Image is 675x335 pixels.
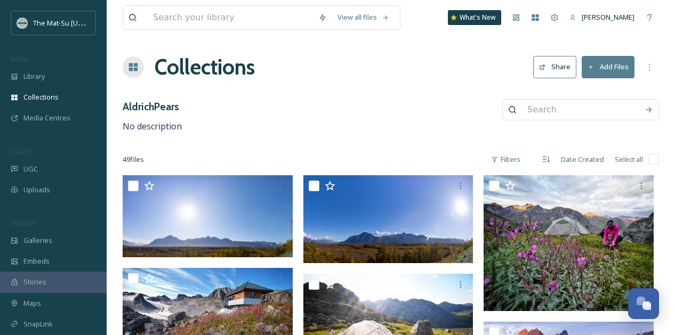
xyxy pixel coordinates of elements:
[303,175,473,263] img: 20250917-172-Pano-Justin%20Saunders.png
[155,51,255,83] a: Collections
[582,12,634,22] span: [PERSON_NAME]
[615,154,643,165] span: Select all
[23,319,53,329] span: SnapLink
[23,185,50,195] span: Uploads
[11,148,34,156] span: COLLECT
[486,149,526,170] div: Filters
[484,175,654,311] img: matt_wild_IG-akwild_1-Matt%20Wild.jpg
[23,256,50,266] span: Embeds
[23,164,38,174] span: UGC
[332,7,395,28] a: View all files
[123,120,182,132] span: No description
[148,6,313,29] input: Search your library
[11,219,35,227] span: WIDGETS
[123,175,293,257] img: 20250917-021-Pano-2-2-Justin%20Saunders.png
[23,113,70,123] span: Media Centres
[582,56,634,78] button: Add Files
[23,235,52,246] span: Galleries
[33,18,107,28] span: The Mat-Su [US_STATE]
[23,92,59,102] span: Collections
[11,55,29,63] span: MEDIA
[23,277,46,287] span: Stories
[448,10,501,25] a: What's New
[17,18,28,28] img: Social_thumbnail.png
[123,99,182,115] h3: AldrichPears
[123,154,144,165] span: 49 file s
[23,298,41,308] span: Maps
[533,56,576,78] button: Share
[628,288,659,319] button: Open Chat
[556,149,609,170] div: Date Created
[522,98,639,121] input: Search
[564,7,640,28] a: [PERSON_NAME]
[23,71,45,81] span: Library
